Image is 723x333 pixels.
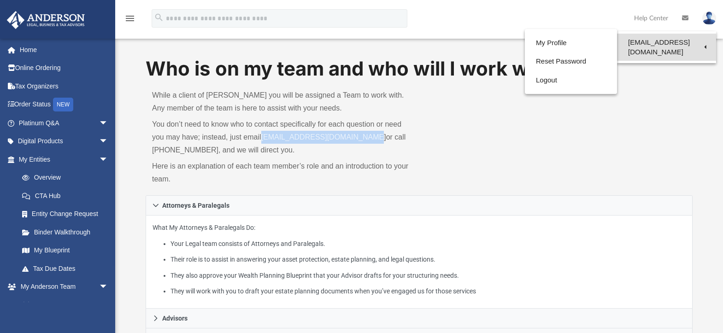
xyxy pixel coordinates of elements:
a: My Profile [525,34,617,53]
p: Here is an explanation of each team member’s role and an introduction to your team. [152,160,413,186]
a: Tax Due Dates [13,259,122,278]
a: Logout [525,71,617,90]
div: Attorneys & Paralegals [146,216,693,309]
a: Binder Walkthrough [13,223,122,241]
a: Advisors [146,309,693,328]
img: User Pic [702,12,716,25]
a: [EMAIL_ADDRESS][DOMAIN_NAME] [617,34,716,61]
p: You don’t need to know who to contact specifically for each question or need you may have; instea... [152,118,413,157]
span: arrow_drop_down [99,278,118,297]
a: Order StatusNEW [6,95,122,114]
a: Online Ordering [6,59,122,77]
li: They also approve your Wealth Planning Blueprint that your Advisor drafts for your structuring ne... [170,270,686,281]
a: Reset Password [525,52,617,71]
a: Tax Organizers [6,77,122,95]
a: Digital Productsarrow_drop_down [6,132,122,151]
a: Overview [13,169,122,187]
li: Your Legal team consists of Attorneys and Paralegals. [170,238,686,250]
span: arrow_drop_down [99,114,118,133]
i: menu [124,13,135,24]
span: arrow_drop_down [99,132,118,151]
span: Advisors [162,315,188,321]
a: My Anderson Team [13,296,113,314]
a: My Anderson Teamarrow_drop_down [6,278,118,296]
a: Attorneys & Paralegals [146,195,693,216]
li: Their role is to assist in answering your asset protection, estate planning, and legal questions. [170,254,686,265]
p: While a client of [PERSON_NAME] you will be assigned a Team to work with. Any member of the team ... [152,89,413,115]
li: They will work with you to draft your estate planning documents when you’ve engaged us for those ... [170,286,686,297]
a: CTA Hub [13,187,122,205]
img: Anderson Advisors Platinum Portal [4,11,88,29]
span: Attorneys & Paralegals [162,202,229,209]
a: menu [124,18,135,24]
a: [EMAIL_ADDRESS][DOMAIN_NAME] [261,133,386,141]
a: My Blueprint [13,241,118,260]
div: NEW [53,98,73,111]
span: arrow_drop_down [99,150,118,169]
a: My Entitiesarrow_drop_down [6,150,122,169]
i: search [154,12,164,23]
h1: Who is on my team and who will I work with: [146,55,693,82]
a: Entity Change Request [13,205,122,223]
a: Platinum Q&Aarrow_drop_down [6,114,122,132]
p: What My Attorneys & Paralegals Do: [153,222,686,297]
a: Home [6,41,122,59]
